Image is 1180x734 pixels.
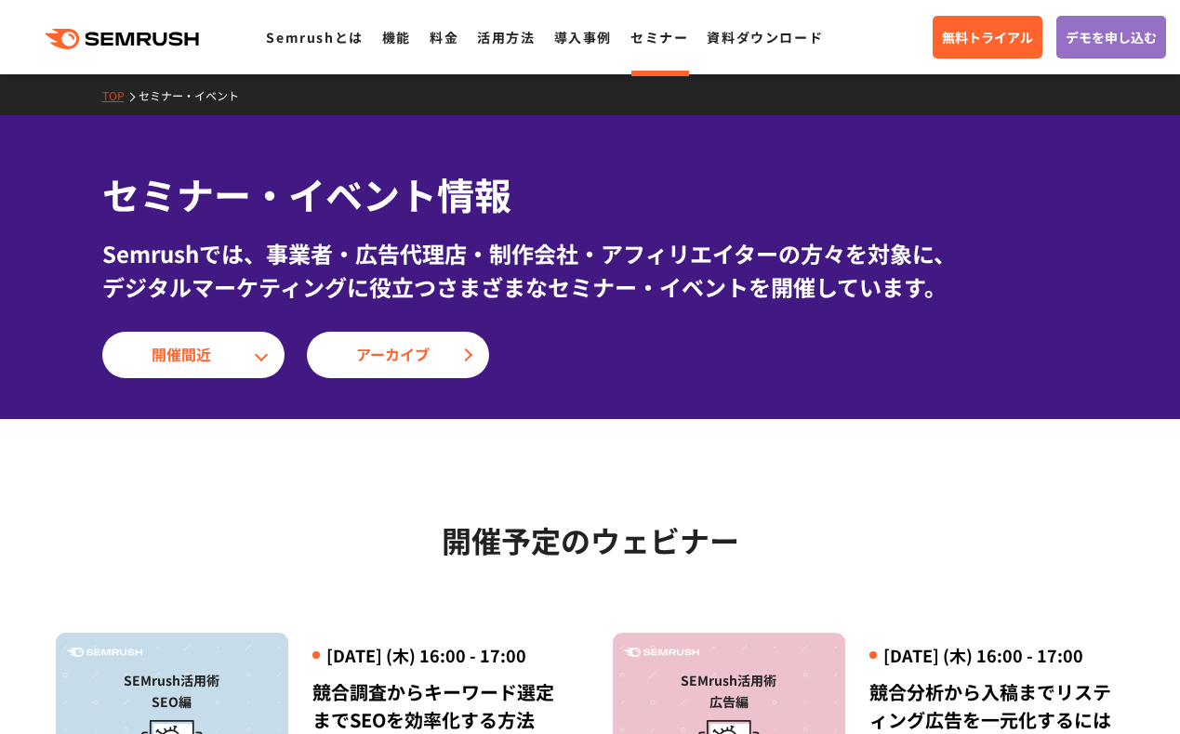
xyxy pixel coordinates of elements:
div: Semrushでは、事業者・広告代理店・制作会社・アフィリエイターの方々を対象に、 デジタルマーケティングに役立つさまざまなセミナー・イベントを開催しています。 [102,237,1079,304]
a: Semrushとは [266,28,363,46]
div: 競合分析から入稿までリスティング広告を一元化するには [869,678,1125,734]
span: 開催間近 [152,343,235,367]
img: Semrush [624,648,699,658]
a: 活用方法 [477,28,535,46]
a: セミナー・イベント [139,87,253,103]
div: SEMrush活用術 広告編 [622,670,836,713]
a: 無料トライアル [933,16,1042,59]
a: アーカイブ [307,332,489,378]
a: 料金 [430,28,458,46]
span: 無料トライアル [942,27,1033,47]
a: 開催間近 [102,332,285,378]
h2: 開催予定のウェビナー [56,517,1125,563]
a: デモを申し込む [1056,16,1166,59]
div: 競合調査からキーワード選定までSEOを効率化する方法 [312,678,568,734]
a: セミナー [630,28,688,46]
div: [DATE] (木) 16:00 - 17:00 [312,644,568,667]
div: [DATE] (木) 16:00 - 17:00 [869,644,1125,667]
span: デモを申し込む [1066,27,1157,47]
a: 導入事例 [554,28,612,46]
a: 資料ダウンロード [707,28,823,46]
div: SEMrush活用術 SEO編 [65,670,279,713]
img: Semrush [67,648,142,658]
span: アーカイブ [356,343,440,367]
a: TOP [102,87,139,103]
h1: セミナー・イベント情報 [102,167,1079,222]
a: 機能 [382,28,411,46]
